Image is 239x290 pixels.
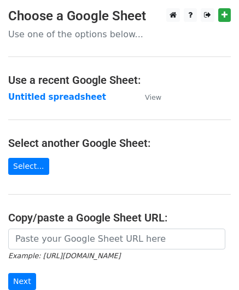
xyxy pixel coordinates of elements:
p: Use one of the options below... [8,29,231,40]
small: Example: [URL][DOMAIN_NAME] [8,252,120,260]
h4: Use a recent Google Sheet: [8,73,231,87]
h4: Copy/paste a Google Sheet URL: [8,211,231,224]
a: Untitled spreadsheet [8,92,106,102]
input: Next [8,273,36,290]
a: Select... [8,158,49,175]
a: View [134,92,161,102]
h4: Select another Google Sheet: [8,137,231,150]
h3: Choose a Google Sheet [8,8,231,24]
input: Paste your Google Sheet URL here [8,229,225,249]
small: View [145,93,161,101]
